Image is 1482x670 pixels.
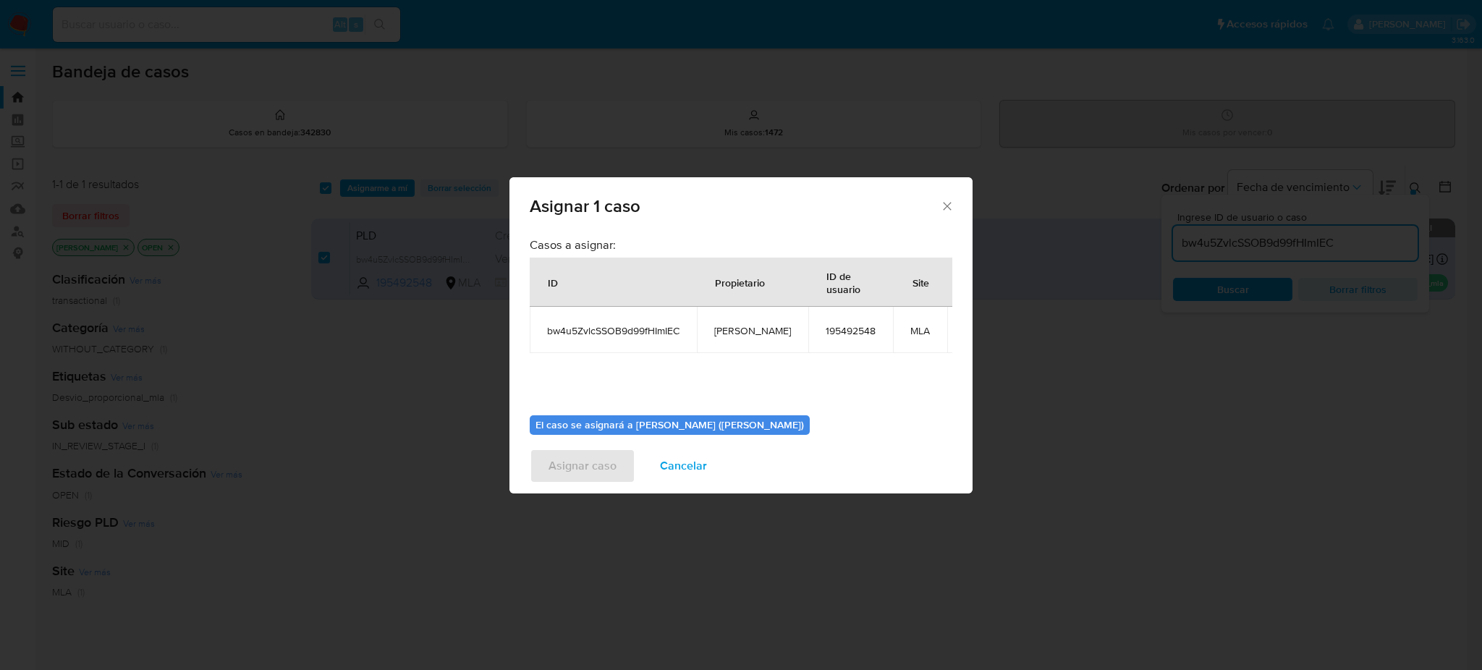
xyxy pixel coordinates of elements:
span: Cancelar [660,450,707,482]
h3: Casos a asignar: [530,237,952,252]
div: ID [530,265,575,300]
div: ID de usuario [809,258,892,306]
span: MLA [910,324,930,337]
button: Cancelar [641,449,726,483]
span: bw4u5ZvlcSSOB9d99fHImIEC [547,324,679,337]
button: Cerrar ventana [940,199,953,212]
span: 195492548 [826,324,876,337]
span: [PERSON_NAME] [714,324,791,337]
span: Asignar 1 caso [530,198,940,215]
b: El caso se asignará a [PERSON_NAME] ([PERSON_NAME]) [535,417,804,432]
div: Propietario [698,265,782,300]
div: Site [895,265,947,300]
div: assign-modal [509,177,973,493]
